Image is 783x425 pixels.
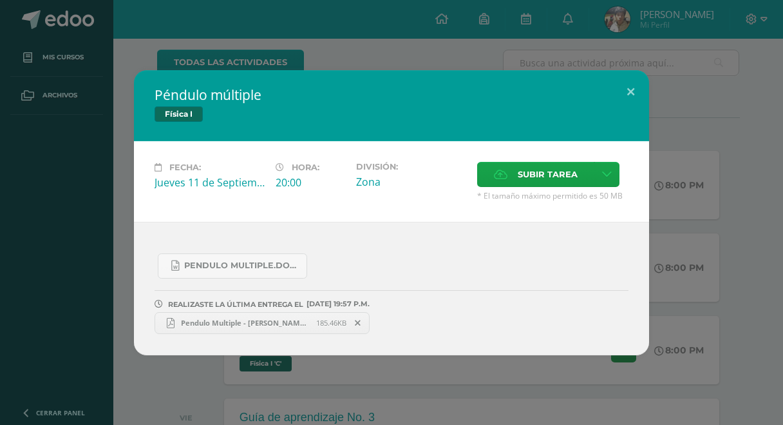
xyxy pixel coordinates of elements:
a: Pendulo Multiple - [PERSON_NAME] IVC - 23.pdf 185.46KB [155,312,370,334]
span: REALIZASTE LA ÚLTIMA ENTREGA EL [168,300,303,309]
span: [DATE] 19:57 P.M. [303,304,370,304]
span: Remover entrega [347,316,369,330]
span: Hora: [292,163,319,172]
span: Pendulo Multiple - [PERSON_NAME] IVC - 23.pdf [175,318,316,328]
div: Zona [356,175,467,189]
label: División: [356,162,467,172]
div: Jueves 11 de Septiembre [155,175,265,190]
div: 20:00 [276,175,346,190]
span: Pendulo multiple.docx [184,261,300,271]
h2: Péndulo múltiple [155,86,628,104]
span: * El tamaño máximo permitido es 50 MB [477,190,628,201]
span: Fecha: [169,163,201,172]
span: Subir tarea [518,163,578,186]
span: Física I [155,106,203,122]
span: 185.46KB [316,318,346,328]
a: Pendulo multiple.docx [158,253,307,279]
button: Close (Esc) [612,70,649,114]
